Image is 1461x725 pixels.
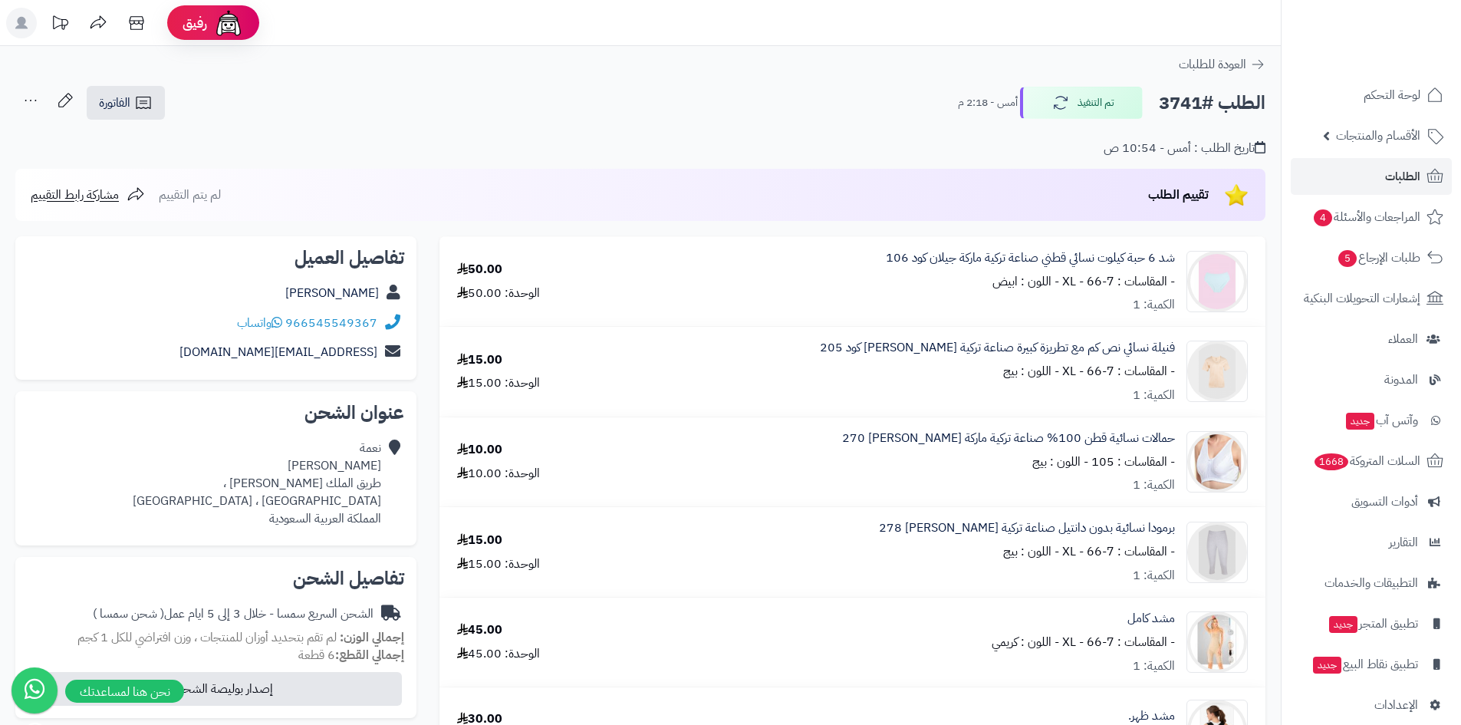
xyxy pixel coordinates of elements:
span: جديد [1329,616,1357,633]
img: 1739141475-IMG_3916-90x90.jpeg [1187,611,1247,673]
small: - اللون : بيج [1003,542,1059,561]
div: الشحن السريع سمسا - خلال 3 إلى 5 ايام عمل [93,605,373,623]
span: الفاتورة [99,94,130,112]
button: إصدار بوليصة الشحن [25,672,402,706]
span: المراجعات والأسئلة [1312,206,1420,228]
span: تطبيق المتجر [1328,613,1418,634]
a: مشاركة رابط التقييم [31,186,145,204]
small: - المقاسات : XL - 66-7 [1062,362,1175,381]
a: تطبيق المتجرجديد [1291,605,1452,642]
span: تقييم الطلب [1148,186,1209,204]
span: 5 [1338,250,1357,267]
span: وآتس آب [1344,410,1418,431]
span: إشعارات التحويلات البنكية [1304,288,1420,309]
span: العودة للطلبات [1179,55,1246,74]
strong: إجمالي القطع: [335,646,404,664]
span: ( شحن سمسا ) [93,605,164,623]
div: الوحدة: 15.00 [457,555,540,573]
img: 1730365227-278-3-90x90.png [1187,522,1247,583]
span: رفيق [183,14,207,32]
small: - اللون : ابيض [992,272,1059,291]
span: المدونة [1384,369,1418,391]
h2: تفاصيل العميل [28,249,404,267]
img: 1730364626-WhatsApp%20Image%202024-10-05%20at%201.18.31%20PM-90x90.jpeg [1187,431,1247,493]
span: أدوات التسويق [1351,491,1418,512]
div: الكمية: 1 [1133,387,1175,404]
a: وآتس آبجديد [1291,402,1452,439]
a: الفاتورة [87,86,165,120]
div: 15.00 [457,351,502,369]
a: تحديثات المنصة [41,8,79,42]
div: 45.00 [457,621,502,639]
div: 10.00 [457,441,502,459]
span: العملاء [1388,328,1418,350]
img: 1730283038-106-1%20(1)-90x90.jpg [1187,251,1247,312]
small: - اللون : بيج [1032,453,1088,471]
span: الإعدادات [1374,694,1418,716]
small: 6 قطعة [298,646,404,664]
a: شد 6 حبة كيلوت نسائي قطني صناعة تركية ماركة جيلان كود 106 [886,249,1175,267]
a: مشد ظهر. [1128,707,1175,725]
a: أدوات التسويق [1291,483,1452,520]
div: الوحدة: 45.00 [457,645,540,663]
small: - المقاسات : 105 [1091,453,1175,471]
img: ai-face.png [213,8,244,38]
a: التقارير [1291,524,1452,561]
a: 966545549367 [285,314,377,332]
a: [PERSON_NAME] [285,284,379,302]
div: نعمة [PERSON_NAME] طريق الملك [PERSON_NAME] ، [GEOGRAPHIC_DATA] ، [GEOGRAPHIC_DATA] المملكة العرب... [133,440,381,527]
a: الإعدادات [1291,687,1452,723]
span: تطبيق نقاط البيع [1311,654,1418,675]
a: فنيلة نسائي نص كم مع تطريزة كبيرة صناعة تركية [PERSON_NAME] كود 205 [820,339,1175,357]
span: جديد [1346,413,1374,430]
a: [EMAIL_ADDRESS][DOMAIN_NAME] [179,343,377,361]
span: لم تقم بتحديد أوزان للمنتجات ، وزن افتراضي للكل 1 كجم [77,628,337,647]
span: التطبيقات والخدمات [1324,572,1418,594]
a: الطلبات [1291,158,1452,195]
div: 15.00 [457,532,502,549]
span: الأقسام والمنتجات [1336,125,1420,147]
a: واتساب [237,314,282,332]
div: الوحدة: 50.00 [457,285,540,302]
a: العودة للطلبات [1179,55,1265,74]
div: الكمية: 1 [1133,567,1175,585]
small: - اللون : كريمي [992,633,1059,651]
small: - اللون : بيج [1003,362,1059,381]
span: جديد [1313,657,1341,674]
div: 50.00 [457,261,502,278]
img: 1730360330-205-4%20(1)-90x90.png [1187,341,1247,402]
span: الطلبات [1385,166,1420,187]
small: أمس - 2:18 م [958,95,1018,110]
a: لوحة التحكم [1291,77,1452,114]
a: برمودا نسائية بدون دانتيل صناعة تركية [PERSON_NAME] 278 [879,519,1175,537]
small: - المقاسات : XL - 66-7 [1062,272,1175,291]
h2: تفاصيل الشحن [28,569,404,588]
a: مشد كامل [1127,610,1175,628]
span: 4 [1314,209,1332,226]
a: طلبات الإرجاع5 [1291,239,1452,276]
h2: عنوان الشحن [28,404,404,422]
a: حمالات نسائية قطن 100% صناعة تركية ماركة [PERSON_NAME] 270 [842,430,1175,447]
div: الكمية: 1 [1133,476,1175,494]
a: إشعارات التحويلات البنكية [1291,280,1452,317]
div: الوحدة: 10.00 [457,465,540,483]
span: لم يتم التقييم [159,186,221,204]
span: التقارير [1389,532,1418,553]
div: الوحدة: 15.00 [457,374,540,392]
a: السلات المتروكة1668 [1291,443,1452,479]
div: تاريخ الطلب : أمس - 10:54 ص [1104,140,1265,157]
div: الكمية: 1 [1133,657,1175,675]
small: - المقاسات : XL - 66-7 [1062,542,1175,561]
img: logo-2.png [1357,41,1446,74]
strong: إجمالي الوزن: [340,628,404,647]
h2: الطلب #3741 [1159,87,1265,119]
a: التطبيقات والخدمات [1291,565,1452,601]
span: لوحة التحكم [1364,84,1420,106]
a: المدونة [1291,361,1452,398]
span: مشاركة رابط التقييم [31,186,119,204]
span: السلات المتروكة [1313,450,1420,472]
a: العملاء [1291,321,1452,358]
span: طلبات الإرجاع [1337,247,1420,269]
small: - المقاسات : XL - 66-7 [1062,633,1175,651]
